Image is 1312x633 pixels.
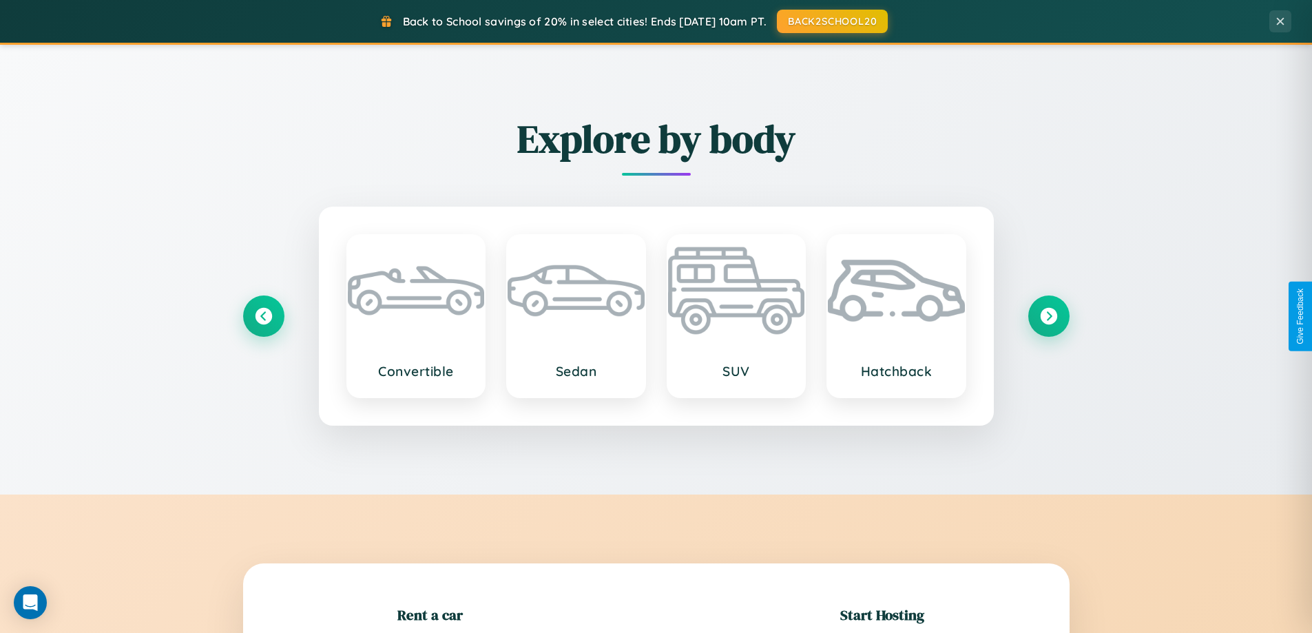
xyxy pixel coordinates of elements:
[521,363,631,380] h3: Sedan
[403,14,767,28] span: Back to School savings of 20% in select cities! Ends [DATE] 10am PT.
[1295,289,1305,344] div: Give Feedback
[362,363,471,380] h3: Convertible
[243,112,1070,165] h2: Explore by body
[842,363,951,380] h3: Hatchback
[397,605,463,625] h2: Rent a car
[840,605,924,625] h2: Start Hosting
[777,10,888,33] button: BACK2SCHOOL20
[14,586,47,619] div: Open Intercom Messenger
[682,363,791,380] h3: SUV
